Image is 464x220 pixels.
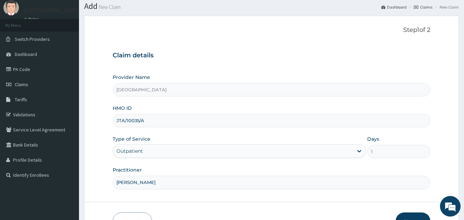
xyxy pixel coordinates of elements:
li: New Claim [433,4,459,10]
input: Enter HMO ID [113,114,431,127]
small: New Claim [98,4,121,10]
a: Online [24,17,41,22]
span: Switch Providers [15,36,50,42]
h1: Add [84,2,459,11]
input: Enter Name [113,176,431,189]
label: Provider Name [113,74,150,81]
label: Practitioner [113,166,142,173]
div: Outpatient [116,148,143,154]
span: Claims [15,81,28,88]
p: [GEOGRAPHIC_DATA] [24,7,81,13]
label: Type of Service [113,136,150,142]
label: HMO ID [113,105,132,112]
span: Tariffs [15,96,27,103]
a: Claims [414,4,432,10]
h3: Claim details [113,52,431,59]
a: Dashboard [381,4,407,10]
span: Dashboard [15,51,37,57]
p: Step 1 of 2 [113,26,431,34]
label: Days [367,136,379,142]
